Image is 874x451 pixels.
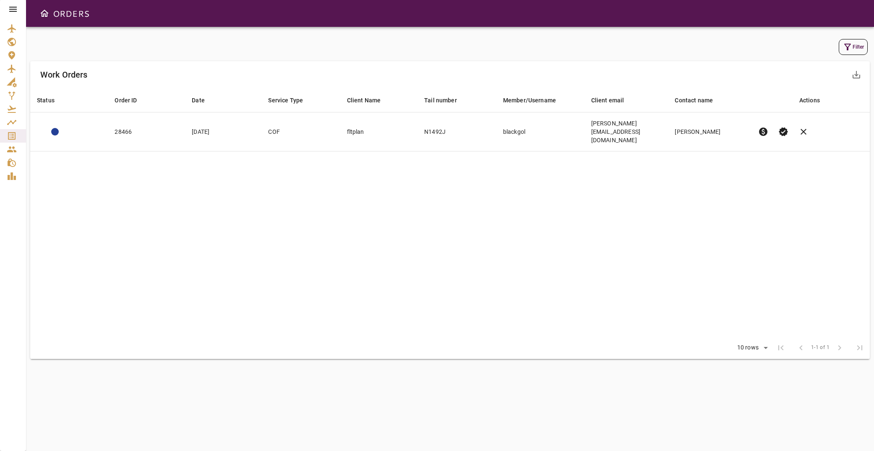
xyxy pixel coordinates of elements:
[36,5,53,22] button: Open drawer
[850,338,870,358] span: Last Page
[846,65,866,85] button: Export
[51,128,59,136] div: ADMIN
[40,68,88,81] h6: Work Orders
[851,70,861,80] span: save_alt
[496,112,584,151] td: blackgol
[424,95,457,105] div: Tail number
[268,95,303,105] div: Service Type
[758,127,768,137] span: paid
[261,112,340,151] td: COF
[417,112,496,151] td: N1492J
[192,95,205,105] div: Date
[591,95,624,105] div: Client email
[347,95,381,105] div: Client Name
[675,95,713,105] div: Contact name
[115,95,148,105] span: Order ID
[115,95,137,105] div: Order ID
[424,95,468,105] span: Tail number
[778,127,788,137] span: verified
[798,127,809,137] span: clear
[668,112,751,151] td: [PERSON_NAME]
[591,95,635,105] span: Client email
[791,338,811,358] span: Previous Page
[839,39,868,55] button: Filter
[347,95,392,105] span: Client Name
[503,95,556,105] div: Member/Username
[503,95,567,105] span: Member/Username
[584,112,668,151] td: [PERSON_NAME][EMAIL_ADDRESS][DOMAIN_NAME]
[773,122,793,142] button: Set Permit Ready
[830,338,850,358] span: Next Page
[37,95,65,105] span: Status
[340,112,418,151] td: fltplan
[732,342,771,354] div: 10 rows
[37,95,55,105] div: Status
[811,344,830,352] span: 1-1 of 1
[108,112,185,151] td: 28466
[735,344,761,351] div: 10 rows
[771,338,791,358] span: First Page
[53,7,89,20] h6: ORDERS
[675,95,724,105] span: Contact name
[268,95,314,105] span: Service Type
[185,112,261,151] td: [DATE]
[192,95,216,105] span: Date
